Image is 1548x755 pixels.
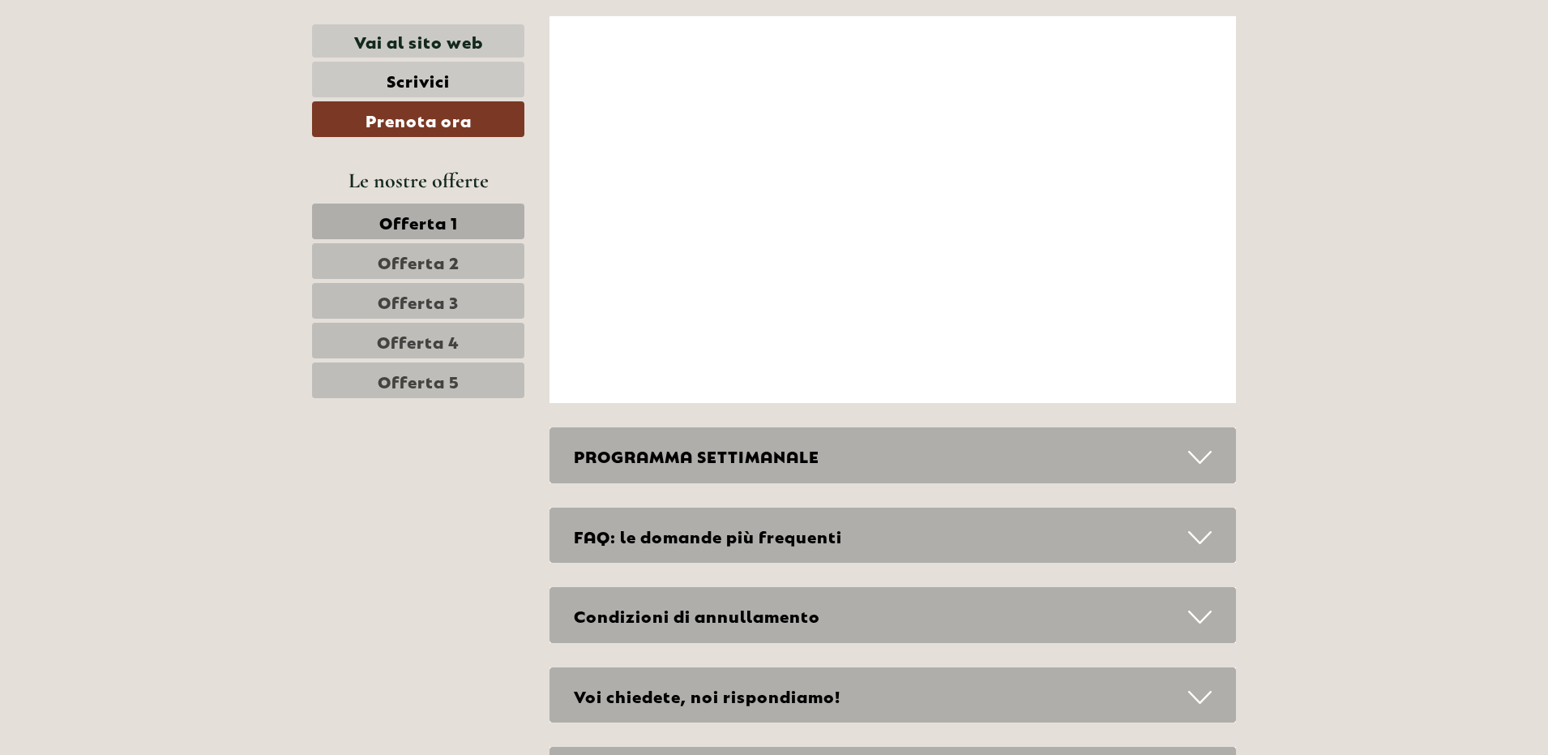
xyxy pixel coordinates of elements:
[549,427,1237,483] div: PROGRAMMA SETTIMANALE
[549,587,1237,643] div: Condizioni di annullamento
[312,101,524,137] a: Prenota ora
[312,165,524,195] div: Le nostre offerte
[312,62,524,97] a: Scrivici
[312,24,524,58] a: Vai al sito web
[378,250,460,272] span: Offerta 2
[549,508,1237,564] div: FAQ: le domande più frequenti
[378,369,460,392] span: Offerta 5
[378,290,459,312] span: Offerta 3
[379,210,458,233] span: Offerta 1
[549,667,1237,723] div: Voi chiedete, noi rispondiamo!
[377,329,460,352] span: Offerta 4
